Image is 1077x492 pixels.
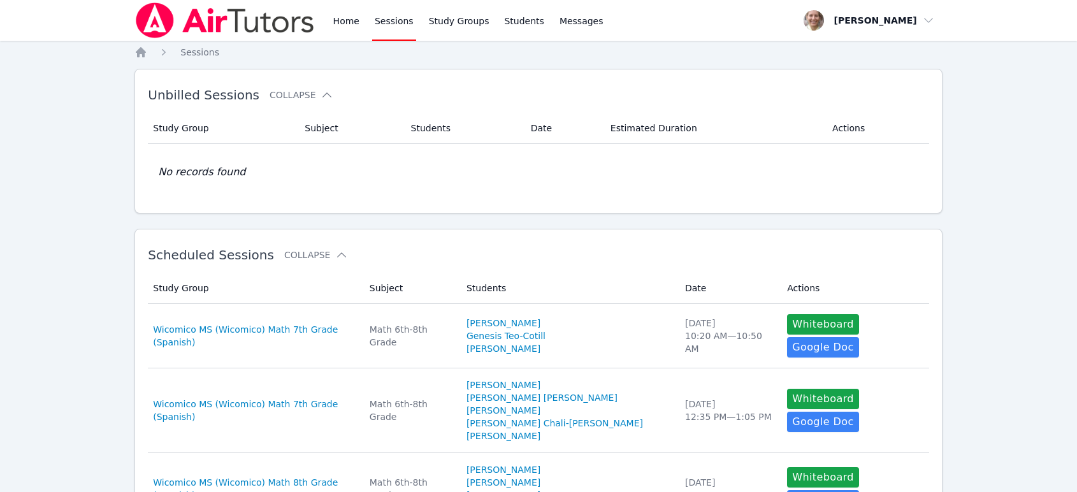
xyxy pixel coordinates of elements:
div: Math 6th-8th Grade [370,323,451,349]
th: Date [523,113,603,144]
a: [PERSON_NAME] [466,342,540,355]
a: [PERSON_NAME] [466,476,540,489]
th: Study Group [148,113,297,144]
button: Collapse [270,89,333,101]
button: Whiteboard [787,467,859,488]
a: Genesis Teo-Cotill [466,329,546,342]
button: Whiteboard [787,389,859,409]
th: Students [459,273,677,304]
a: Sessions [180,46,219,59]
th: Study Group [148,273,362,304]
span: Scheduled Sessions [148,247,274,263]
div: Math 6th-8th Grade [370,398,451,423]
tr: Wicomico MS (Wicomico) Math 7th Grade (Spanish)Math 6th-8th Grade[PERSON_NAME]Genesis Teo-Cotill[... [148,304,929,368]
img: Air Tutors [134,3,315,38]
span: Unbilled Sessions [148,87,259,103]
a: Wicomico MS (Wicomico) Math 7th Grade (Spanish) [153,323,354,349]
th: Actions [825,113,929,144]
th: Date [677,273,779,304]
th: Actions [779,273,929,304]
tr: Wicomico MS (Wicomico) Math 7th Grade (Spanish)Math 6th-8th Grade[PERSON_NAME][PERSON_NAME] [PERS... [148,368,929,453]
button: Whiteboard [787,314,859,335]
a: Google Doc [787,337,858,358]
th: Subject [362,273,459,304]
a: [PERSON_NAME] [466,317,540,329]
span: Sessions [180,47,219,57]
a: [PERSON_NAME] [466,430,540,442]
a: [PERSON_NAME] [466,463,540,476]
div: [DATE] 10:20 AM — 10:50 AM [685,317,772,355]
a: [PERSON_NAME] [PERSON_NAME] [PERSON_NAME] [466,391,670,417]
a: Wicomico MS (Wicomico) Math 7th Grade (Spanish) [153,398,354,423]
td: No records found [148,144,929,200]
span: Messages [560,15,604,27]
th: Students [403,113,523,144]
nav: Breadcrumb [134,46,943,59]
a: [PERSON_NAME] [466,379,540,391]
th: Subject [297,113,403,144]
div: [DATE] 12:35 PM — 1:05 PM [685,398,772,423]
th: Estimated Duration [603,113,825,144]
a: Google Doc [787,412,858,432]
a: [PERSON_NAME] Chali-[PERSON_NAME] [466,417,643,430]
button: Collapse [284,249,348,261]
